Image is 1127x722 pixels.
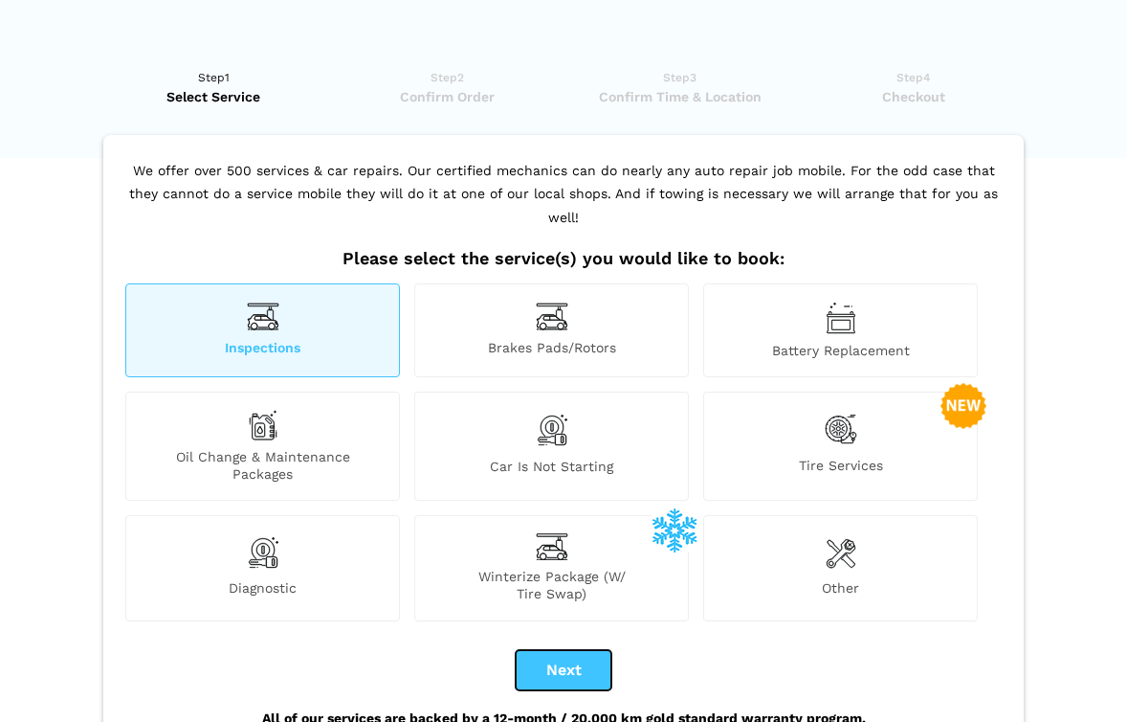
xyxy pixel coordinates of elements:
span: Select Service [103,87,324,106]
p: We offer over 500 services & car repairs. Our certified mechanics can do nearly any auto repair j... [121,159,1006,249]
h2: Please select the service(s) you would like to book: [121,248,1006,269]
button: Next [516,650,611,690]
a: Step4 [803,68,1024,106]
span: Oil Change & Maintenance Packages [126,448,399,483]
a: Step1 [103,68,324,106]
span: Other [704,579,977,602]
span: Winterize Package (W/ Tire Swap) [415,568,688,602]
a: Step3 [569,68,790,106]
span: Confirm Order [337,87,558,106]
img: winterize-icon_1.png [652,507,697,553]
a: Step2 [337,68,558,106]
span: Inspections [126,339,399,359]
span: Tire Services [704,457,977,483]
span: Diagnostic [126,579,399,602]
span: Battery Replacement [704,342,977,359]
img: new-badge-2-48.png [940,383,986,429]
span: Brakes Pads/Rotors [415,339,688,359]
span: Checkout [803,87,1024,106]
span: Confirm Time & Location [569,87,790,106]
span: Car is not starting [415,458,688,483]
